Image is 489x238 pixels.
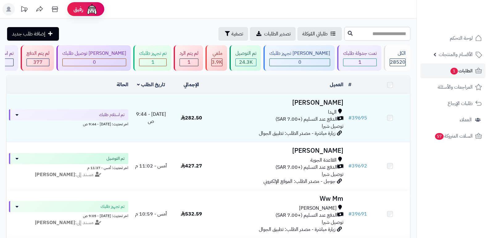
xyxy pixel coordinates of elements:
span: 282.50 [181,114,202,122]
a: المراجعات والأسئلة [421,80,485,95]
a: الإجمالي [184,81,199,88]
a: [PERSON_NAME] توصيل طلبك 0 [55,45,132,71]
span: تم استلام طلبك [99,112,125,118]
span: 57 [435,133,444,140]
span: توصيل شبرا [322,123,343,130]
span: تم التوصيل [106,155,125,162]
span: الأقسام والمنتجات [439,50,473,59]
div: [PERSON_NAME] تجهيز طلبك [269,50,330,57]
span: # [348,210,352,218]
div: مسند إلى: [4,219,133,226]
span: السلات المتروكة [434,132,473,140]
div: 0 [63,59,126,66]
span: تصدير الطلبات [264,30,291,38]
span: 0 [298,58,301,66]
span: رفيق [73,6,83,13]
span: الهدا [328,109,337,116]
img: logo-2.png [447,5,483,18]
a: لم يتم الرد 1 [172,45,204,71]
div: تم التوصيل [235,50,256,57]
span: طلباتي المُوكلة [302,30,328,38]
span: 1 [450,67,458,75]
span: العملاء [460,115,472,124]
span: الدفع عند التسليم (+7.00 SAR) [276,164,337,171]
span: الطلبات [450,67,473,75]
span: تصفية [231,30,243,38]
div: 24259 [236,59,256,66]
span: لوحة التحكم [450,34,473,42]
span: الدفع عند التسليم (+7.00 SAR) [276,212,337,219]
div: [PERSON_NAME] توصيل طلبك [62,50,126,57]
a: لوحة التحكم [421,31,485,46]
span: توصيل شبرا [322,171,343,178]
button: تصفية [218,27,248,41]
span: أمس - 11:02 م [135,162,167,170]
a: إضافة طلب جديد [7,27,59,41]
span: طلبات الإرجاع [448,99,473,108]
a: تم تجهيز طلبك 1 [132,45,172,71]
a: لم يتم الدفع 377 [19,45,55,71]
div: الكل [390,50,406,57]
h3: [PERSON_NAME] [214,147,344,154]
span: أمس - 10:59 م [135,210,167,218]
a: #39695 [348,114,367,122]
span: 28520 [390,58,405,66]
div: اخر تحديث: [DATE] - 9:05 ص [9,212,128,219]
span: 377 [33,58,43,66]
div: 1 [139,59,166,66]
span: 24.3K [239,58,253,66]
span: 3.9K [212,58,222,66]
a: تم التوصيل 24.3K [228,45,262,71]
a: العميل [330,81,343,88]
div: مسند إلى: [4,171,133,178]
div: تمت جدولة طلبك [343,50,377,57]
a: تصدير الطلبات [250,27,296,41]
strong: [PERSON_NAME] [35,171,75,178]
img: ai-face.png [86,3,98,15]
a: ملغي 3.9K [204,45,228,71]
a: تاريخ الطلب [137,81,165,88]
div: اخر تحديث: أمس - 11:37 م [9,164,128,171]
a: السلات المتروكة57 [421,129,485,143]
a: الطلبات1 [421,63,485,78]
a: # [348,81,351,88]
div: ملغي [211,50,222,57]
span: زيارة مباشرة - مصدر الطلب: تطبيق الجوال [259,226,335,233]
div: 0 [270,59,330,66]
span: 427.27 [181,162,202,170]
h3: Ww Mm [214,195,344,202]
a: #39691 [348,210,367,218]
a: طلباتي المُوكلة [297,27,342,41]
a: طلبات الإرجاع [421,96,485,111]
a: #39692 [348,162,367,170]
span: 1 [188,58,191,66]
span: 1 [358,58,362,66]
span: [PERSON_NAME] [299,205,337,212]
span: توصيل شبرا [322,219,343,226]
div: 1 [180,59,198,66]
a: [PERSON_NAME] تجهيز طلبك 0 [262,45,336,71]
div: تم تجهيز طلبك [139,50,167,57]
h3: [PERSON_NAME] [214,99,344,106]
a: تمت جدولة طلبك 1 [336,45,383,71]
span: 532.59 [181,210,202,218]
span: المراجعات والأسئلة [438,83,473,91]
div: 3880 [212,59,222,66]
span: زيارة مباشرة - مصدر الطلب: تطبيق الجوال [259,130,335,137]
span: # [348,162,352,170]
div: لم يتم الدفع [27,50,49,57]
span: 1 [151,58,155,66]
div: لم يتم الرد [180,50,198,57]
div: اخر تحديث: [DATE] - 9:44 ص [9,120,128,127]
span: # [348,114,352,122]
strong: [PERSON_NAME] [35,219,75,226]
div: 1 [343,59,376,66]
span: تم تجهيز طلبك [101,204,125,210]
span: إضافة طلب جديد [12,30,45,38]
a: الكل28520 [383,45,412,71]
div: 377 [27,59,49,66]
span: 0 [93,58,96,66]
span: جوجل - مصدر الطلب: الموقع الإلكتروني [263,178,335,185]
span: القاعدة الجوية [310,157,337,164]
a: العملاء [421,112,485,127]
